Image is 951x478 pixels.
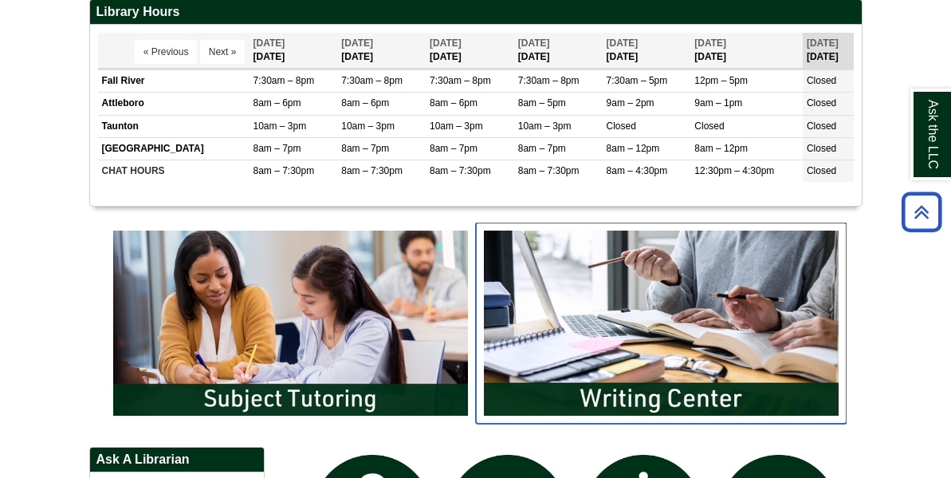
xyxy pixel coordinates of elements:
[90,448,264,472] h2: Ask A Librarian
[807,75,836,86] span: Closed
[98,115,250,137] td: Taunton
[807,165,836,176] span: Closed
[135,40,198,64] button: « Previous
[430,75,491,86] span: 7:30am – 8pm
[807,143,836,154] span: Closed
[430,38,462,49] span: [DATE]
[98,70,250,93] td: Fall River
[341,38,373,49] span: [DATE]
[607,75,668,86] span: 7:30am – 5pm
[249,33,337,69] th: [DATE]
[607,120,636,132] span: Closed
[253,165,314,176] span: 8am – 7:30pm
[426,33,514,69] th: [DATE]
[607,38,639,49] span: [DATE]
[341,143,389,154] span: 8am – 7pm
[337,33,426,69] th: [DATE]
[98,160,250,182] td: CHAT HOURS
[514,33,603,69] th: [DATE]
[518,120,572,132] span: 10am – 3pm
[690,33,803,69] th: [DATE]
[603,33,691,69] th: [DATE]
[105,223,476,424] img: Subject Tutoring Information
[341,75,403,86] span: 7:30am – 8pm
[694,38,726,49] span: [DATE]
[807,97,836,109] span: Closed
[253,75,314,86] span: 7:30am – 8pm
[518,75,580,86] span: 7:30am – 8pm
[518,38,550,49] span: [DATE]
[341,120,395,132] span: 10am – 3pm
[518,165,580,176] span: 8am – 7:30pm
[694,165,774,176] span: 12:30pm – 4:30pm
[430,120,483,132] span: 10am – 3pm
[98,137,250,160] td: [GEOGRAPHIC_DATA]
[694,143,748,154] span: 8am – 12pm
[105,223,847,431] div: slideshow
[253,143,301,154] span: 8am – 7pm
[694,97,742,109] span: 9am – 1pm
[694,75,748,86] span: 12pm – 5pm
[430,143,477,154] span: 8am – 7pm
[694,120,724,132] span: Closed
[807,38,839,49] span: [DATE]
[200,40,246,64] button: Next »
[253,97,301,109] span: 8am – 6pm
[807,120,836,132] span: Closed
[341,165,403,176] span: 8am – 7:30pm
[607,97,654,109] span: 9am – 2pm
[896,201,947,223] a: Back to Top
[607,143,660,154] span: 8am – 12pm
[518,143,566,154] span: 8am – 7pm
[476,223,847,424] img: Writing Center Information
[253,38,285,49] span: [DATE]
[98,93,250,115] td: Attleboro
[803,33,854,69] th: [DATE]
[607,165,668,176] span: 8am – 4:30pm
[253,120,306,132] span: 10am – 3pm
[518,97,566,109] span: 8am – 5pm
[430,97,477,109] span: 8am – 6pm
[341,97,389,109] span: 8am – 6pm
[430,165,491,176] span: 8am – 7:30pm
